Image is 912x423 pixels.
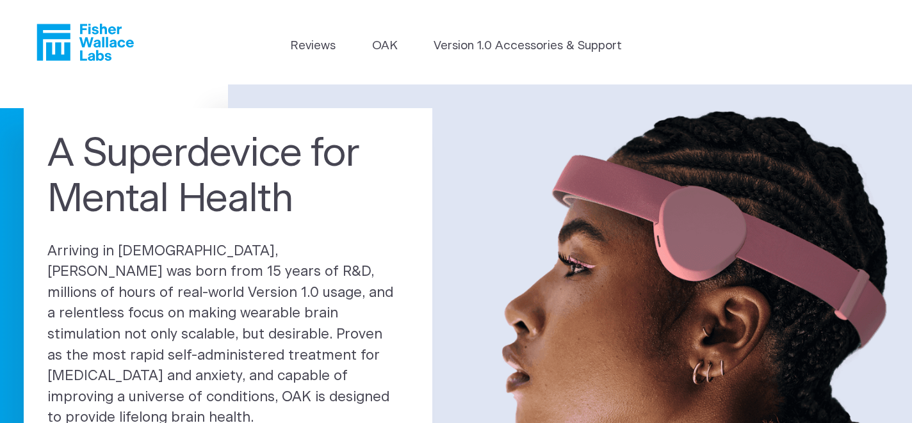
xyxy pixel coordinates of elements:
[290,37,336,55] a: Reviews
[47,132,409,222] h1: A Superdevice for Mental Health
[372,37,398,55] a: OAK
[37,24,134,61] a: Fisher Wallace
[434,37,622,55] a: Version 1.0 Accessories & Support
